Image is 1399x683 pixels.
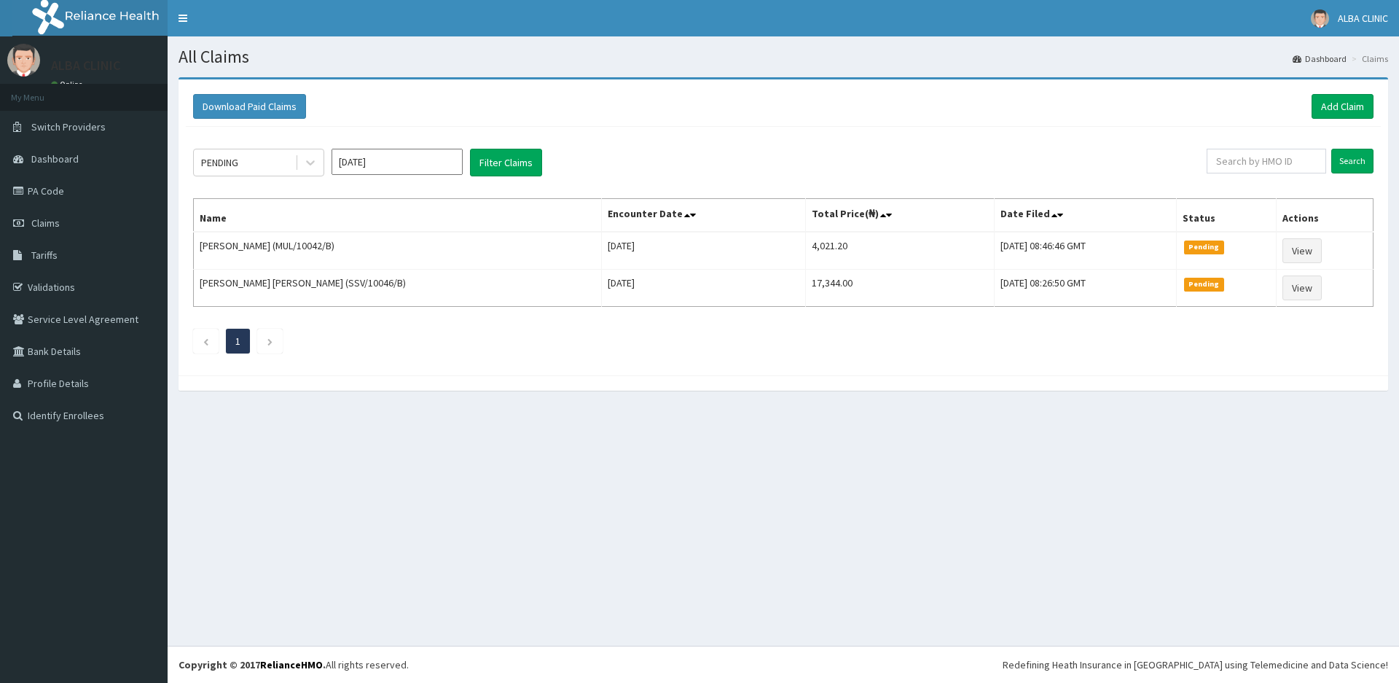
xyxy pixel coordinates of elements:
[168,646,1399,683] footer: All rights reserved.
[260,658,323,671] a: RelianceHMO
[179,658,326,671] strong: Copyright © 2017 .
[805,199,994,233] th: Total Price(₦)
[194,199,602,233] th: Name
[31,216,60,230] span: Claims
[201,155,238,170] div: PENDING
[1184,278,1224,291] span: Pending
[995,232,1177,270] td: [DATE] 08:46:46 GMT
[31,120,106,133] span: Switch Providers
[332,149,463,175] input: Select Month and Year
[1312,94,1373,119] a: Add Claim
[1003,657,1388,672] div: Redefining Heath Insurance in [GEOGRAPHIC_DATA] using Telemedicine and Data Science!
[1338,12,1388,25] span: ALBA CLINIC
[995,270,1177,307] td: [DATE] 08:26:50 GMT
[203,335,209,348] a: Previous page
[1293,52,1347,65] a: Dashboard
[805,270,994,307] td: 17,344.00
[31,152,79,165] span: Dashboard
[1207,149,1326,173] input: Search by HMO ID
[1331,149,1373,173] input: Search
[194,232,602,270] td: [PERSON_NAME] (MUL/10042/B)
[7,44,40,77] img: User Image
[51,59,120,72] p: ALBA CLINIC
[179,47,1388,66] h1: All Claims
[1177,199,1277,233] th: Status
[1277,199,1373,233] th: Actions
[1184,241,1224,254] span: Pending
[470,149,542,176] button: Filter Claims
[1348,52,1388,65] li: Claims
[601,199,805,233] th: Encounter Date
[1282,276,1322,300] a: View
[601,270,805,307] td: [DATE]
[267,335,273,348] a: Next page
[31,249,58,262] span: Tariffs
[805,232,994,270] td: 4,021.20
[193,94,306,119] button: Download Paid Claims
[235,335,240,348] a: Page 1 is your current page
[51,79,86,90] a: Online
[1311,9,1329,28] img: User Image
[1282,238,1322,263] a: View
[194,270,602,307] td: [PERSON_NAME] [PERSON_NAME] (SSV/10046/B)
[995,199,1177,233] th: Date Filed
[601,232,805,270] td: [DATE]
